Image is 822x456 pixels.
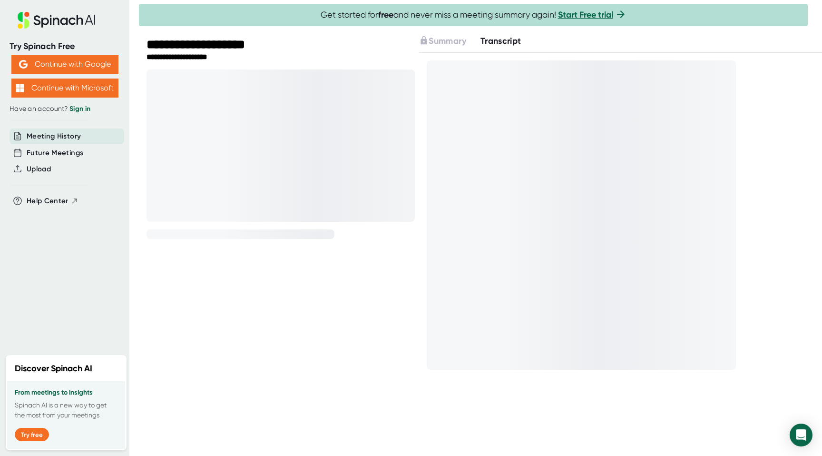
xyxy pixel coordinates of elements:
a: Sign in [69,105,90,113]
a: Start Free trial [558,10,613,20]
button: Continue with Google [11,55,118,74]
div: Open Intercom Messenger [790,424,812,446]
span: Summary [429,36,466,46]
h2: Discover Spinach AI [15,362,92,375]
button: Continue with Microsoft [11,79,118,98]
button: Try free [15,428,49,441]
span: Help Center [27,196,68,207]
button: Help Center [27,196,78,207]
img: Aehbyd4JwY73AAAAAElFTkSuQmCC [19,60,28,69]
div: Upgrade to access [419,35,480,48]
button: Upload [27,164,51,175]
button: Future Meetings [27,148,83,159]
b: free [378,10,393,20]
button: Meeting History [27,131,81,142]
h3: From meetings to insights [15,389,117,397]
span: Get started for and never miss a meeting summary again! [321,10,626,20]
div: Have an account? [10,105,120,113]
p: Spinach AI is a new way to get the most from your meetings [15,400,117,420]
button: Transcript [480,35,521,48]
span: Transcript [480,36,521,46]
div: Try Spinach Free [10,41,120,52]
button: Summary [419,35,466,48]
